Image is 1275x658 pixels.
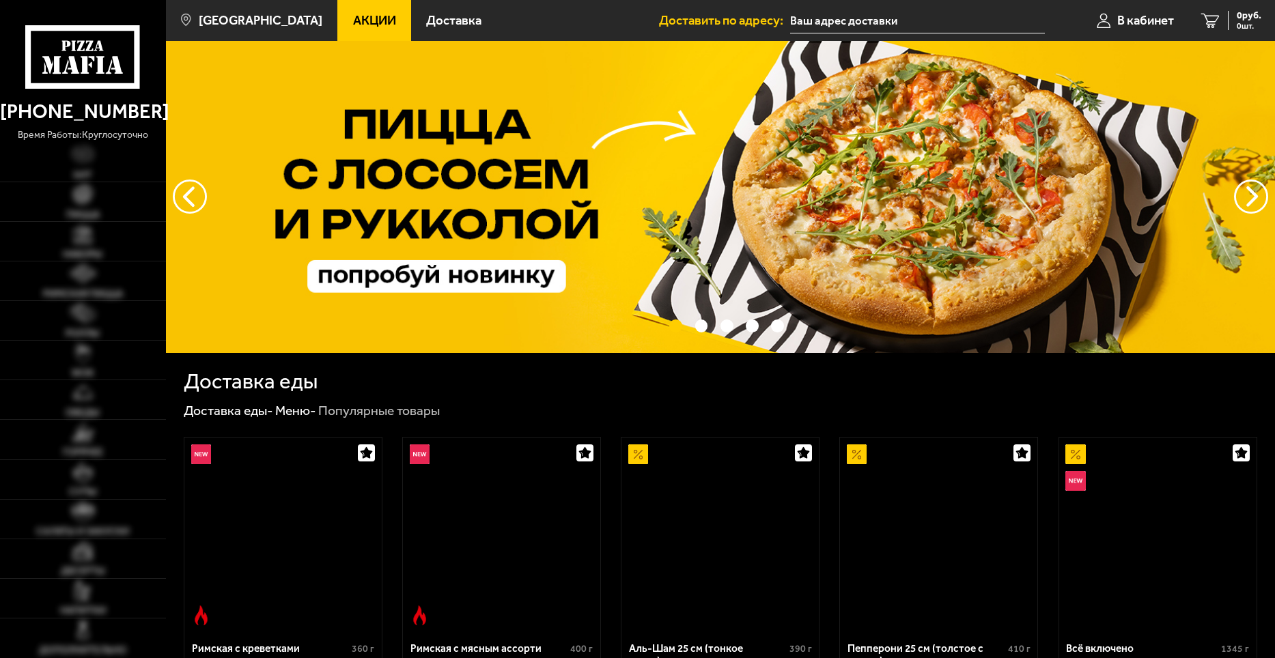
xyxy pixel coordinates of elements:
[746,319,759,332] button: точки переключения
[720,319,733,332] button: точки переключения
[1221,643,1249,655] span: 1345 г
[403,438,600,632] a: НовинкаОстрое блюдоРимская с мясным ассорти
[1237,11,1261,20] span: 0 руб.
[66,328,100,338] span: Роллы
[275,403,316,418] a: Меню-
[184,438,382,632] a: НовинкаОстрое блюдоРимская с креветками
[840,438,1037,632] a: АкционныйПепперони 25 см (толстое с сыром)
[72,368,94,377] span: WOK
[789,643,812,655] span: 390 г
[61,566,105,575] span: Десерты
[73,170,92,180] span: Хит
[184,403,273,418] a: Доставка еды-
[426,14,481,27] span: Доставка
[318,402,440,419] div: Популярные товары
[36,526,129,536] span: Салаты и закуски
[63,447,103,457] span: Горячее
[1059,438,1257,632] a: АкционныйНовинкаВсё включено
[1234,180,1268,214] button: предыдущий
[184,371,318,392] h1: Доставка еды
[410,444,430,464] img: Новинка
[1065,471,1085,491] img: Новинка
[43,289,123,298] span: Римская пицца
[570,643,593,655] span: 400 г
[199,14,322,27] span: [GEOGRAPHIC_DATA]
[192,642,349,655] div: Римская с креветками
[1008,643,1031,655] span: 410 г
[1117,14,1174,27] span: В кабинет
[191,444,211,464] img: Новинка
[1237,22,1261,30] span: 0 шт.
[352,643,374,655] span: 360 г
[410,642,568,655] div: Римская с мясным ассорти
[353,14,396,27] span: Акции
[659,14,790,27] span: Доставить по адресу:
[191,605,211,625] img: Острое блюдо
[847,444,867,464] img: Акционный
[621,438,819,632] a: АкционныйАль-Шам 25 см (тонкое тесто)
[66,407,100,417] span: Обеды
[669,319,682,332] button: точки переключения
[39,645,126,655] span: Дополнительно
[695,319,708,332] button: точки переключения
[410,605,430,625] img: Острое блюдо
[66,210,100,219] span: Пицца
[173,180,207,214] button: следующий
[69,487,97,496] span: Супы
[63,249,102,259] span: Наборы
[628,444,648,464] img: Акционный
[60,605,106,615] span: Напитки
[771,319,784,332] button: точки переключения
[1065,444,1085,464] img: Акционный
[790,8,1045,33] input: Ваш адрес доставки
[1066,642,1218,655] div: Всё включено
